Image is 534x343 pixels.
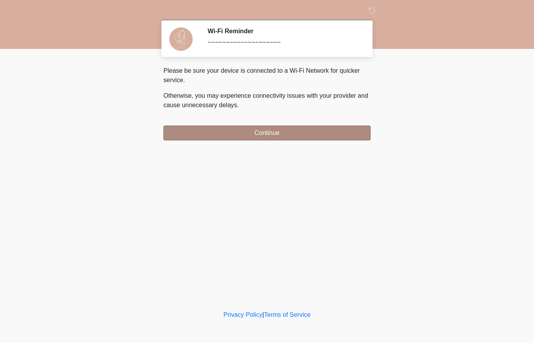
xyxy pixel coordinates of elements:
a: Privacy Policy [224,311,263,318]
h2: Wi-Fi Reminder [208,27,359,35]
div: ~~~~~~~~~~~~~~~~~~~~ [208,38,359,47]
a: | [262,311,264,318]
img: DM Studio Logo [156,6,166,16]
span: . [237,102,239,108]
p: Otherwise, you may experience connectivity issues with your provider and cause unnecessary delays [163,91,371,110]
p: Please be sure your device is connected to a Wi-Fi Network for quicker service. [163,66,371,85]
button: Continue [163,126,371,140]
a: Terms of Service [264,311,310,318]
img: Agent Avatar [169,27,193,51]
